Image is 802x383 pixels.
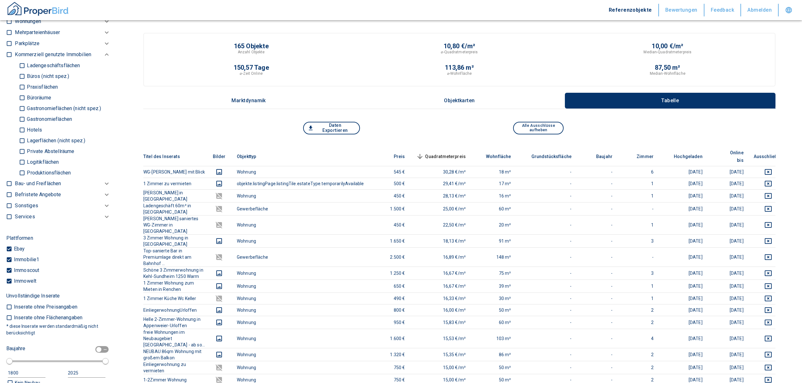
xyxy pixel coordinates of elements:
[577,189,618,202] td: -
[143,292,206,304] th: 1 Zimmer Küche Wc Keller
[471,304,516,316] td: 50 m²
[708,316,749,329] td: [DATE]
[618,361,659,374] td: 2
[618,348,659,361] td: 2
[471,280,516,292] td: 39 m²
[212,364,227,371] button: images
[618,215,659,234] td: 1
[471,267,516,280] td: 75 m²
[212,282,227,290] button: images
[410,215,471,234] td: 22,50 €/m²
[516,215,577,234] td: -
[577,292,618,304] td: -
[659,189,708,202] td: [DATE]
[232,189,369,202] td: Wohnung
[516,292,577,304] td: -
[618,234,659,247] td: 3
[471,178,516,189] td: 17 m²
[659,292,708,304] td: [DATE]
[410,280,471,292] td: 16,67 €/m²
[659,280,708,292] td: [DATE]
[415,153,466,160] span: Quadratmeterpreis
[6,1,69,19] button: ProperBird Logo and Home Button
[12,268,39,273] p: Immoscout
[12,279,36,284] p: Immowelt
[369,292,410,304] td: 490 €
[238,49,265,55] p: Anzahl Objekte
[476,153,511,160] span: Wohnfläche
[12,257,39,262] p: Immobilie1
[143,267,206,280] th: Schöne 3 Zimmerwohnung in Kehl-Sundheim 1250 Warm
[143,316,206,329] th: Helle 2-Zimmer-Wohnung in Appenweier-Urloffen
[577,215,618,234] td: -
[232,329,369,348] td: Wohnung
[410,234,471,247] td: 18,13 €/m²
[410,189,471,202] td: 28,13 €/m²
[471,189,516,202] td: 16 m²
[143,247,206,267] th: Top-sanierte Bar in Premiumlage direkt am Bahnhof ...
[232,280,369,292] td: Wohnung
[369,329,410,348] td: 1.600 €
[447,71,472,76] p: ⌀-Wohnfläche
[25,95,51,100] p: Büroräume
[15,211,111,222] div: Services
[444,43,475,49] p: 10,80 €/m²
[143,348,206,361] th: NEUBAU 86qm Wohnung mit großem Balkon
[471,361,516,374] td: 50 m²
[303,122,360,134] button: Daten Exportieren
[754,282,783,290] button: deselect this listing
[471,202,516,215] td: 60 m²
[25,138,85,143] p: Lagerflächen (nicht spez.)
[516,178,577,189] td: -
[471,316,516,329] td: 60 m²
[708,267,749,280] td: [DATE]
[749,147,788,166] th: Ausschließen
[754,205,783,213] button: deselect this listing
[410,247,471,267] td: 16,89 €/m²
[232,234,369,247] td: Wohnung
[25,74,69,79] p: Büros (nicht spez.)
[369,166,410,178] td: 545 €
[410,316,471,329] td: 15,83 €/m²
[516,361,577,374] td: -
[516,247,577,267] td: -
[212,168,227,176] button: images
[143,166,206,178] th: WG-[PERSON_NAME] mit Blick
[754,253,783,261] button: deselect this listing
[708,178,749,189] td: [DATE]
[143,361,206,374] th: Einliegerwohnung zu vermieten
[25,127,42,133] p: Hotels
[618,178,659,189] td: 1
[12,315,82,320] p: Inserate ohne Flächenangaben
[15,189,111,200] div: Befristete Angebote
[516,329,577,348] td: -
[754,168,783,176] button: deselect this listing
[25,160,59,165] p: Logitikflächen
[232,267,369,280] td: Wohnung
[445,64,474,71] p: 113,86 m²
[577,202,618,215] td: -
[212,180,227,187] button: images
[25,170,71,175] p: Produktionsflächen
[659,234,708,247] td: [DATE]
[471,234,516,247] td: 91 m²
[15,180,61,187] p: Bau- und Freiflächen
[441,49,478,55] p: ⌀-Quadratmeterpreis
[618,189,659,202] td: 1
[369,202,410,215] td: 1.500 €
[410,304,471,316] td: 16,00 €/m²
[659,178,708,189] td: [DATE]
[754,306,783,314] button: deselect this listing
[232,166,369,178] td: Wohnung
[234,43,269,49] p: 165 Objekte
[577,329,618,348] td: -
[410,166,471,178] td: 30,28 €/m²
[516,280,577,292] td: -
[471,166,516,178] td: 18 m²
[577,267,618,280] td: -
[650,71,685,76] p: Median-Wohnfläche
[664,153,703,160] span: Hochgeladen
[654,98,686,103] p: Tabelle
[232,178,369,189] td: objekte.listingPage.listingTile.estateType.temporarilyAvailable
[6,1,69,17] img: ProperBird Logo and Home Button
